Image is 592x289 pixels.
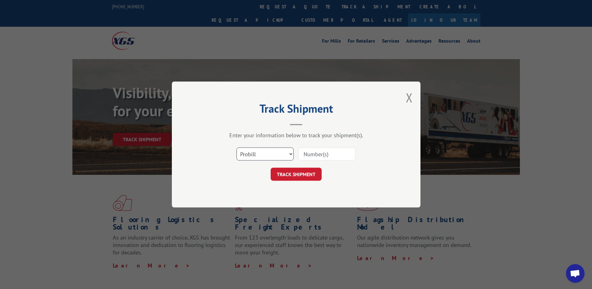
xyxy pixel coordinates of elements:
[203,132,389,139] div: Enter your information below to track your shipment(s).
[298,147,356,161] input: Number(s)
[271,168,322,181] button: TRACK SHIPMENT
[406,89,413,106] button: Close modal
[566,264,585,283] a: Open chat
[203,104,389,116] h2: Track Shipment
